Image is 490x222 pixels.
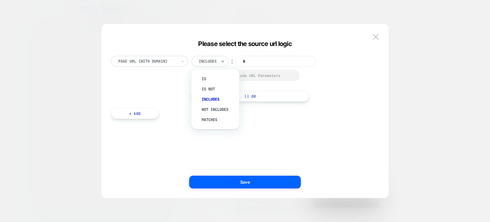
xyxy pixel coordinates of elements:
[198,84,239,94] div: Is not
[229,57,235,66] div: ︰
[209,73,293,78] div: Select to Include URL Parameters
[198,94,239,104] div: Includes
[198,115,239,125] div: Matches
[198,74,239,84] div: Is
[198,104,239,115] div: Not includes
[101,40,389,48] div: Please select the source url logic
[373,34,379,39] img: close
[189,176,301,188] button: Save
[191,91,309,102] button: || Or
